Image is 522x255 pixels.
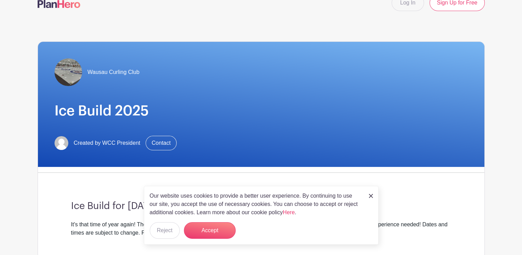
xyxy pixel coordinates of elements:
[283,209,295,215] a: Here
[55,58,82,86] img: WCC%20ice%20field.jpg
[74,139,140,147] span: Created by WCC President
[55,136,68,150] img: default-ce2991bfa6775e67f084385cd625a349d9dcbb7a52a09fb2fda1e96e2d18dcdb.png
[150,192,362,217] p: Our website uses cookies to provide a better user experience. By continuing to use our site, you ...
[55,103,468,119] h1: Ice Build 2025
[71,220,451,237] div: It's that time of year again! The ice crew needs volunteers to help prepare the ice field for the...
[184,222,236,239] button: Accept
[146,136,176,150] a: Contact
[71,200,451,212] h3: Ice Build for [DATE]-[DATE] season
[369,194,373,198] img: close_button-5f87c8562297e5c2d7936805f587ecaba9071eb48480494691a3f1689db116b3.svg
[88,68,140,76] span: Wausau Curling Club
[150,222,180,239] button: Reject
